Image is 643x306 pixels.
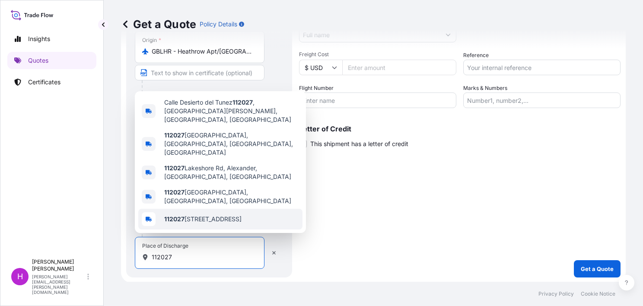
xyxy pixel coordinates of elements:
[581,265,614,273] p: Get a Quote
[32,258,86,272] p: [PERSON_NAME] [PERSON_NAME]
[32,274,86,295] p: [PERSON_NAME][EMAIL_ADDRESS][PERSON_NAME][DOMAIN_NAME]
[299,92,456,108] input: Enter name
[164,188,299,205] span: [GEOGRAPHIC_DATA], [GEOGRAPHIC_DATA], [GEOGRAPHIC_DATA]
[164,164,299,181] span: Lakeshore Rd, Alexander, [GEOGRAPHIC_DATA], [GEOGRAPHIC_DATA]
[142,242,188,249] div: Place of Discharge
[299,51,456,58] span: Freight Cost
[164,215,185,223] b: 112027
[152,253,254,261] input: Place of Discharge
[121,17,196,31] p: Get a Quote
[28,78,60,86] p: Certificates
[164,215,242,223] span: [STREET_ADDRESS]
[232,99,253,106] b: 112027
[299,84,334,92] label: Flight Number
[538,290,574,297] p: Privacy Policy
[17,272,23,281] span: H
[463,84,507,92] label: Marks & Numbers
[463,60,621,75] input: Your internal reference
[164,164,185,172] b: 112027
[135,65,264,80] input: Text to appear on certificate
[152,47,254,56] input: Origin
[164,98,299,124] span: Calle Desierto del Tunez , [GEOGRAPHIC_DATA][PERSON_NAME], [GEOGRAPHIC_DATA], [GEOGRAPHIC_DATA]
[164,131,299,157] span: [GEOGRAPHIC_DATA], [GEOGRAPHIC_DATA], [GEOGRAPHIC_DATA], [GEOGRAPHIC_DATA]
[310,140,408,148] span: This shipment has a letter of credit
[200,20,237,29] p: Policy Details
[299,125,621,132] p: Letter of Credit
[28,35,50,43] p: Insights
[28,56,48,65] p: Quotes
[135,91,306,233] div: Show suggestions
[164,131,185,139] b: 112027
[164,188,185,196] b: 112027
[581,290,615,297] p: Cookie Notice
[342,60,456,75] input: Enter amount
[463,92,621,108] input: Number1, number2,...
[463,51,489,60] label: Reference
